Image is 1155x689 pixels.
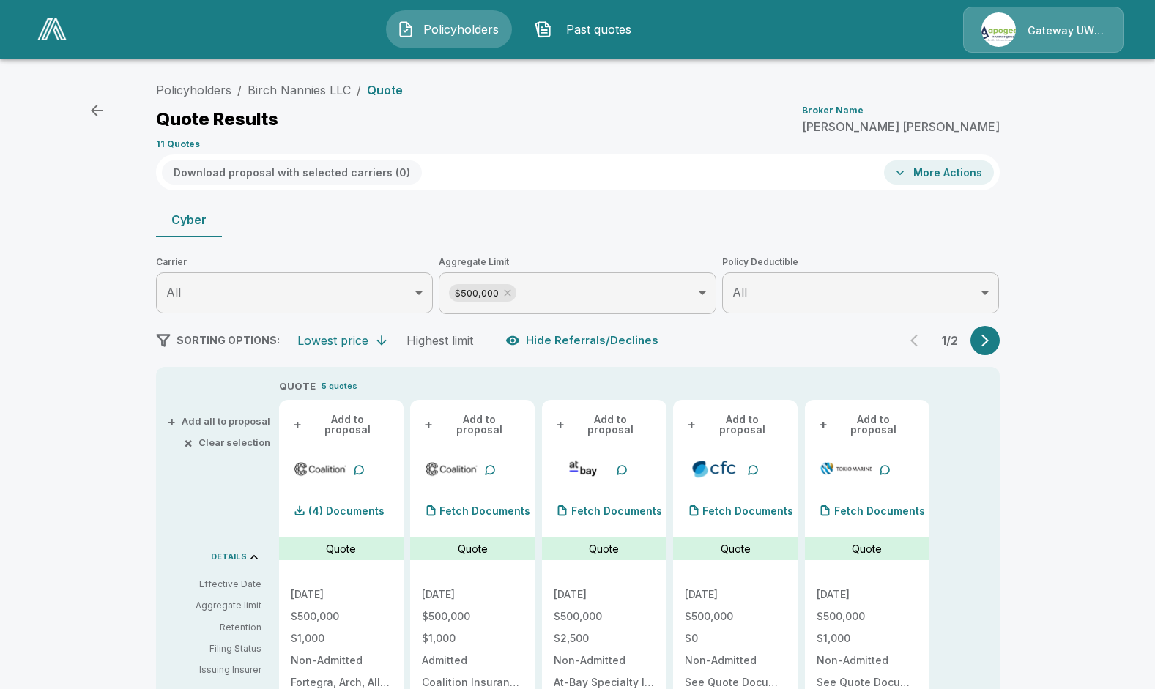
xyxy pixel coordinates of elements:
[177,334,280,346] span: SORTING OPTIONS:
[326,541,356,556] p: Quote
[291,589,392,600] p: [DATE]
[297,333,368,348] div: Lowest price
[558,21,639,38] span: Past quotes
[685,633,786,644] p: $0
[187,438,270,447] button: ×Clear selection
[535,21,552,38] img: Past quotes Icon
[458,541,488,556] p: Quote
[449,285,505,302] span: $500,000
[248,83,351,97] a: Birch Nannies LLC
[589,541,619,556] p: Quote
[817,655,918,666] p: Non-Admitted
[294,458,347,480] img: coalitioncyber
[422,611,523,622] p: $500,000
[291,677,392,688] p: Fortegra, Arch, Allianz, Aspen, Vantage
[291,655,392,666] p: Non-Admitted
[420,21,501,38] span: Policyholders
[557,458,610,480] img: atbaycybersurplus
[156,81,403,99] nav: breadcrumb
[802,121,1000,133] p: [PERSON_NAME] [PERSON_NAME]
[688,458,741,480] img: cfccyber
[156,111,278,128] p: Quote Results
[935,335,965,346] p: 1 / 2
[685,611,786,622] p: $500,000
[884,160,994,185] button: More Actions
[554,589,655,600] p: [DATE]
[817,411,918,438] button: +Add to proposal
[293,420,302,430] span: +
[732,285,747,299] span: All
[424,420,433,430] span: +
[554,411,655,438] button: +Add to proposal
[422,655,523,666] p: Admitted
[554,633,655,644] p: $2,500
[852,541,882,556] p: Quote
[422,411,523,438] button: +Add to proposal
[184,438,193,447] span: ×
[162,160,422,185] button: Download proposal with selected carriers (0)
[439,255,716,269] span: Aggregate Limit
[685,677,786,688] p: See Quote Document
[687,420,696,430] span: +
[722,255,1000,269] span: Policy Deductible
[397,21,415,38] img: Policyholders Icon
[237,81,242,99] li: /
[817,589,918,600] p: [DATE]
[502,327,664,354] button: Hide Referrals/Declines
[422,677,523,688] p: Coalition Insurance Solutions
[817,611,918,622] p: $500,000
[322,380,357,392] p: 5 quotes
[167,417,176,426] span: +
[819,420,828,430] span: +
[820,458,873,480] img: tmhcccyber
[166,285,181,299] span: All
[168,578,261,591] p: Effective Date
[802,106,864,115] p: Broker Name
[721,541,751,556] p: Quote
[422,589,523,600] p: [DATE]
[817,633,918,644] p: $1,000
[291,411,392,438] button: +Add to proposal
[702,506,793,516] p: Fetch Documents
[685,589,786,600] p: [DATE]
[685,655,786,666] p: Non-Admitted
[168,599,261,612] p: Aggregate limit
[449,284,516,302] div: $500,000
[279,379,316,394] p: QUOTE
[156,202,222,237] button: Cyber
[168,663,261,677] p: Issuing Insurer
[556,420,565,430] span: +
[156,83,231,97] a: Policyholders
[156,140,200,149] p: 11 Quotes
[168,642,261,655] p: Filing Status
[685,411,786,438] button: +Add to proposal
[554,677,655,688] p: At-Bay Specialty Insurance Company
[291,633,392,644] p: $1,000
[367,84,403,96] p: Quote
[554,611,655,622] p: $500,000
[425,458,478,480] img: coalitioncyberadmitted
[308,506,385,516] p: (4) Documents
[817,677,918,688] p: See Quote Document
[357,81,361,99] li: /
[168,621,261,634] p: Retention
[37,18,67,40] img: AA Logo
[211,553,247,561] p: DETAILS
[170,417,270,426] button: +Add all to proposal
[524,10,650,48] button: Past quotes IconPast quotes
[386,10,512,48] button: Policyholders IconPolicyholders
[834,506,925,516] p: Fetch Documents
[291,611,392,622] p: $500,000
[571,506,662,516] p: Fetch Documents
[156,255,434,269] span: Carrier
[406,333,473,348] div: Highest limit
[439,506,530,516] p: Fetch Documents
[554,655,655,666] p: Non-Admitted
[422,633,523,644] p: $1,000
